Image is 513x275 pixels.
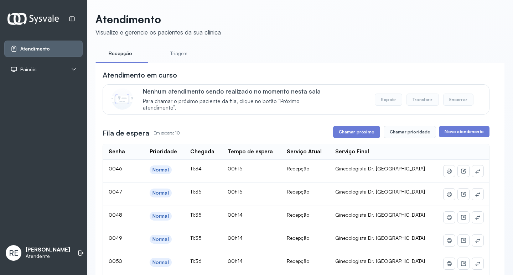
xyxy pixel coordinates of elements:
span: 00h14 [228,235,243,241]
span: 00h14 [228,212,243,218]
button: Chamar próximo [333,126,380,138]
div: Serviço Atual [287,148,322,155]
span: 11:35 [190,189,201,195]
div: Recepção [287,189,324,195]
span: Ginecologista Dr. [GEOGRAPHIC_DATA] [335,189,425,195]
p: Atendimento [95,13,221,26]
div: Visualize e gerencie os pacientes da sua clínica [95,28,221,36]
button: Chamar prioridade [384,126,436,138]
span: 0046 [109,165,122,171]
div: Normal [152,259,169,265]
img: Logotipo do estabelecimento [7,13,59,25]
a: Triagem [154,48,204,59]
span: 11:35 [190,235,201,241]
p: [PERSON_NAME] [26,247,70,253]
button: Repetir [375,94,402,106]
span: 11:34 [190,165,202,171]
h3: Atendimento em curso [103,70,177,80]
span: 0049 [109,235,122,241]
div: Normal [152,236,169,242]
span: 0050 [109,258,122,264]
button: Transferir [406,94,439,106]
img: Imagem de CalloutCard [112,88,133,110]
span: 00h15 [228,189,242,195]
div: Prioridade [150,148,177,155]
div: Recepção [287,235,324,241]
div: Senha [109,148,125,155]
p: Atendente [26,253,70,259]
span: 0047 [109,189,122,195]
div: Normal [152,190,169,196]
div: Chegada [190,148,214,155]
div: Recepção [287,165,324,172]
div: Serviço Final [335,148,369,155]
p: Em espera: 10 [154,128,180,138]
button: Encerrar [443,94,473,106]
a: Recepção [95,48,145,59]
span: 00h15 [228,165,242,171]
div: Normal [152,167,169,173]
span: Ginecologista Dr. [GEOGRAPHIC_DATA] [335,165,425,171]
div: Recepção [287,212,324,218]
span: 0048 [109,212,122,218]
p: Nenhum atendimento sendo realizado no momento nesta sala [143,88,331,95]
a: Atendimento [10,45,77,52]
span: 11:35 [190,212,201,218]
div: Recepção [287,258,324,264]
span: 00h14 [228,258,243,264]
div: Normal [152,213,169,219]
span: Atendimento [20,46,50,52]
span: Ginecologista Dr. [GEOGRAPHIC_DATA] [335,258,425,264]
span: 11:36 [190,258,202,264]
div: Tempo de espera [228,148,273,155]
span: Ginecologista Dr. [GEOGRAPHIC_DATA] [335,212,425,218]
span: Painéis [20,67,37,73]
button: Novo atendimento [439,126,489,137]
h3: Fila de espera [103,128,149,138]
span: Ginecologista Dr. [GEOGRAPHIC_DATA] [335,235,425,241]
span: Para chamar o próximo paciente da fila, clique no botão “Próximo atendimento”. [143,98,331,112]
